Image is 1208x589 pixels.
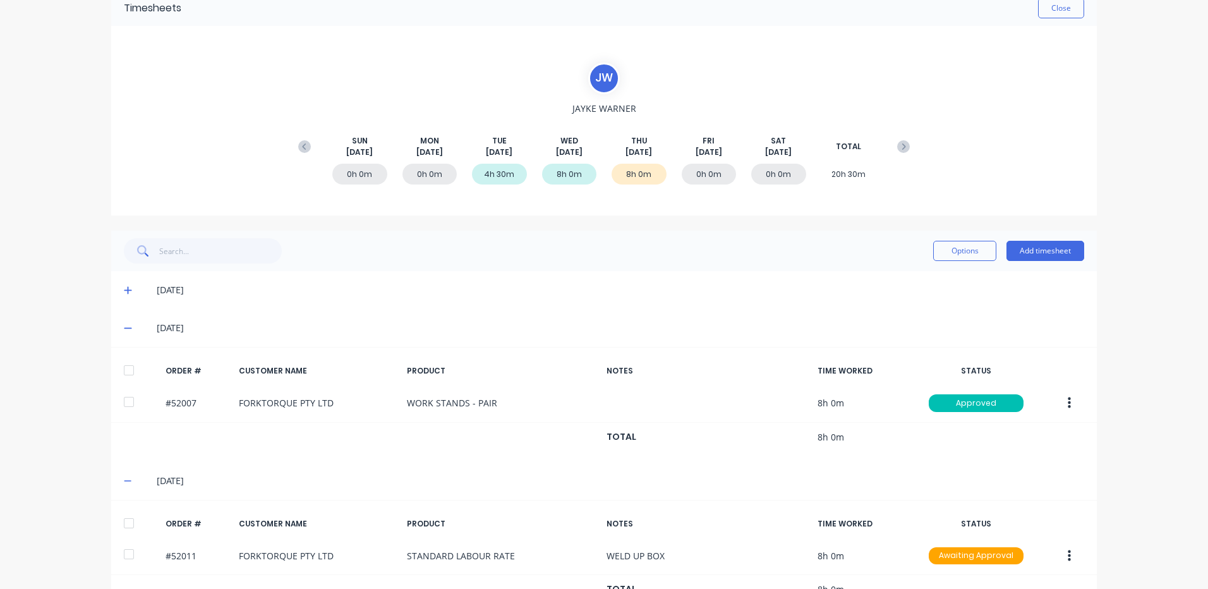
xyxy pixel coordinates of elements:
div: NOTES [607,518,807,530]
div: STATUS [922,518,1030,530]
div: Awaiting Approval [929,547,1024,565]
div: PRODUCT [407,518,596,530]
div: NOTES [607,365,807,377]
div: ORDER # [166,365,229,377]
button: Approved [928,394,1024,413]
div: 0h 0m [751,164,806,185]
span: [DATE] [765,147,792,158]
div: STATUS [922,365,1030,377]
span: JAYKE WARNER [572,102,636,115]
div: [DATE] [157,283,1084,297]
span: THU [631,135,647,147]
div: [DATE] [157,321,1084,335]
div: 0h 0m [682,164,737,185]
span: MON [420,135,439,147]
span: [DATE] [696,147,722,158]
div: 8h 0m [612,164,667,185]
div: CUSTOMER NAME [239,518,397,530]
div: CUSTOMER NAME [239,365,397,377]
span: [DATE] [416,147,443,158]
div: [DATE] [157,474,1084,488]
button: Add timesheet [1006,241,1084,261]
span: SUN [352,135,368,147]
div: J W [588,63,620,94]
button: Options [933,241,996,261]
span: [DATE] [625,147,652,158]
div: Approved [929,394,1024,412]
span: SAT [771,135,786,147]
div: PRODUCT [407,365,596,377]
span: FRI [703,135,715,147]
span: WED [560,135,578,147]
span: [DATE] [486,147,512,158]
div: 20h 30m [821,164,876,185]
div: ORDER # [166,518,229,530]
div: 0h 0m [332,164,387,185]
span: [DATE] [556,147,583,158]
span: TUE [492,135,507,147]
span: TOTAL [836,141,861,152]
div: 8h 0m [542,164,597,185]
span: [DATE] [346,147,373,158]
div: 0h 0m [402,164,457,185]
button: Awaiting Approval [928,547,1024,566]
div: TIME WORKED [818,518,912,530]
input: Search... [159,238,282,264]
div: TIME WORKED [818,365,912,377]
div: 4h 30m [472,164,527,185]
div: Timesheets [124,1,181,16]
